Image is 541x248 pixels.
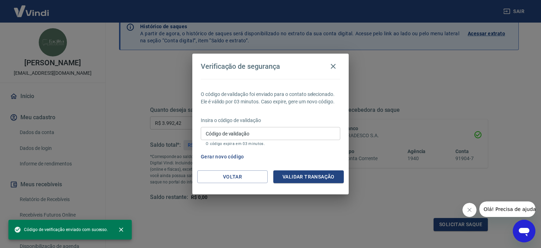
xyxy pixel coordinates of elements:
[462,203,477,217] iframe: Fechar mensagem
[197,170,268,183] button: Voltar
[198,150,247,163] button: Gerar novo código
[201,62,280,71] h4: Verificação de segurança
[201,117,340,124] p: Insira o código de validação
[14,226,108,233] span: Código de verificação enviado com sucesso.
[4,5,59,11] span: Olá! Precisa de ajuda?
[113,222,129,237] button: close
[206,141,335,146] p: O código expira em 03 minutos.
[513,220,535,242] iframe: Botão para abrir a janela de mensagens
[201,91,340,105] p: O código de validação foi enviado para o contato selecionado. Ele é válido por 03 minutos. Caso e...
[273,170,344,183] button: Validar transação
[479,201,535,217] iframe: Mensagem da empresa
